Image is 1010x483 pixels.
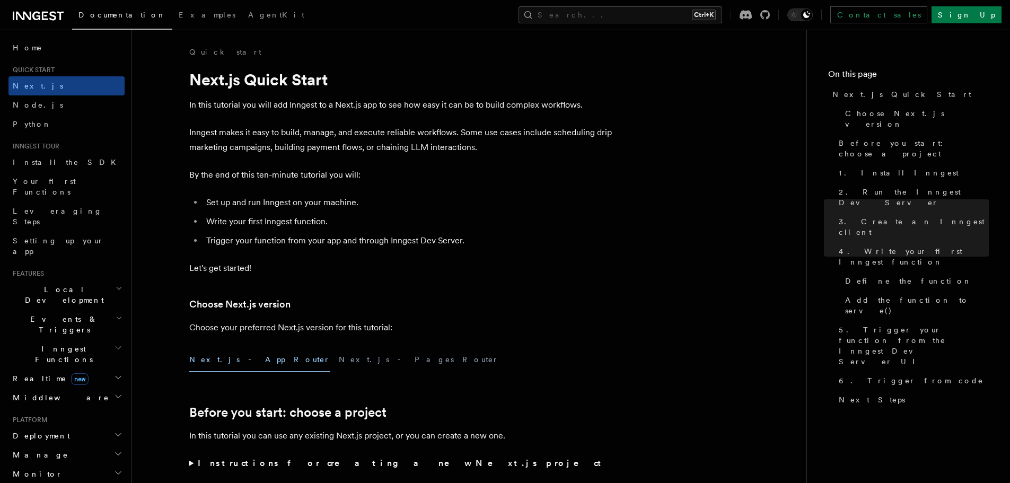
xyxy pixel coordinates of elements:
span: Add the function to serve() [845,295,989,316]
a: Sign Up [932,6,1002,23]
a: 6. Trigger from code [835,371,989,390]
a: Home [8,38,125,57]
span: Quick start [8,66,55,74]
p: Inngest makes it easy to build, manage, and execute reliable workflows. Some use cases include sc... [189,125,613,155]
button: Realtimenew [8,369,125,388]
button: Next.js - App Router [189,348,330,372]
button: Next.js - Pages Router [339,348,499,372]
h1: Next.js Quick Start [189,70,613,89]
span: Deployment [8,431,70,441]
a: 1. Install Inngest [835,163,989,182]
span: 1. Install Inngest [839,168,959,178]
span: Before you start: choose a project [839,138,989,159]
span: AgentKit [248,11,304,19]
button: Toggle dark mode [787,8,813,21]
span: Next Steps [839,394,905,405]
a: Before you start: choose a project [835,134,989,163]
button: Manage [8,445,125,464]
a: Documentation [72,3,172,30]
a: Contact sales [830,6,927,23]
a: Install the SDK [8,153,125,172]
span: Documentation [78,11,166,19]
a: 3. Create an Inngest client [835,212,989,242]
span: Next.js Quick Start [832,89,971,100]
a: 2. Run the Inngest Dev Server [835,182,989,212]
span: Platform [8,416,48,424]
button: Middleware [8,388,125,407]
span: 3. Create an Inngest client [839,216,989,238]
span: Local Development [8,284,116,305]
button: Local Development [8,280,125,310]
p: Choose your preferred Next.js version for this tutorial: [189,320,613,335]
a: 4. Write your first Inngest function [835,242,989,271]
a: Setting up your app [8,231,125,261]
p: Let's get started! [189,261,613,276]
summary: Instructions for creating a new Next.js project [189,456,613,471]
span: Middleware [8,392,109,403]
span: Inngest Functions [8,344,115,365]
a: Choose Next.js version [841,104,989,134]
a: Your first Functions [8,172,125,201]
p: In this tutorial you will add Inngest to a Next.js app to see how easy it can be to build complex... [189,98,613,112]
a: Node.js [8,95,125,115]
strong: Instructions for creating a new Next.js project [198,458,605,468]
button: Events & Triggers [8,310,125,339]
span: 2. Run the Inngest Dev Server [839,187,989,208]
span: Leveraging Steps [13,207,102,226]
a: Examples [172,3,242,29]
span: Install the SDK [13,158,122,166]
span: Inngest tour [8,142,59,151]
span: Define the function [845,276,972,286]
span: Realtime [8,373,89,384]
button: Deployment [8,426,125,445]
a: Next.js Quick Start [828,85,989,104]
span: Setting up your app [13,236,104,256]
a: Leveraging Steps [8,201,125,231]
li: Write your first Inngest function. [203,214,613,229]
a: Next.js [8,76,125,95]
span: Your first Functions [13,177,76,196]
p: By the end of this ten-minute tutorial you will: [189,168,613,182]
span: 4. Write your first Inngest function [839,246,989,267]
li: Trigger your function from your app and through Inngest Dev Server. [203,233,613,248]
span: Choose Next.js version [845,108,989,129]
a: AgentKit [242,3,311,29]
kbd: Ctrl+K [692,10,716,20]
span: Home [13,42,42,53]
a: Add the function to serve() [841,291,989,320]
span: Next.js [13,82,63,90]
span: 6. Trigger from code [839,375,983,386]
span: new [71,373,89,385]
span: Examples [179,11,235,19]
button: Inngest Functions [8,339,125,369]
span: Features [8,269,44,278]
span: Events & Triggers [8,314,116,335]
a: Python [8,115,125,134]
span: Python [13,120,51,128]
p: In this tutorial you can use any existing Next.js project, or you can create a new one. [189,428,613,443]
a: Quick start [189,47,261,57]
h4: On this page [828,68,989,85]
a: Next Steps [835,390,989,409]
button: Search...Ctrl+K [519,6,722,23]
li: Set up and run Inngest on your machine. [203,195,613,210]
span: Monitor [8,469,63,479]
a: Define the function [841,271,989,291]
span: Manage [8,450,68,460]
a: Choose Next.js version [189,297,291,312]
a: 5. Trigger your function from the Inngest Dev Server UI [835,320,989,371]
a: Before you start: choose a project [189,405,387,420]
span: Node.js [13,101,63,109]
span: 5. Trigger your function from the Inngest Dev Server UI [839,324,989,367]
